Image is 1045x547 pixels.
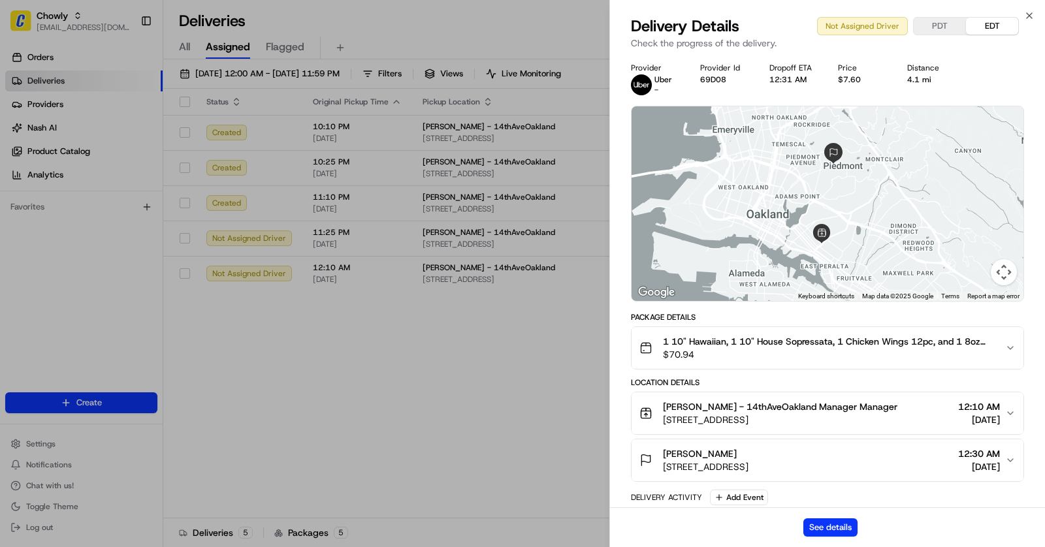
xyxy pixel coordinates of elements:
[803,518,858,537] button: See details
[654,74,672,85] span: Uber
[798,292,854,301] button: Keyboard shortcuts
[40,237,60,247] span: gabe
[958,460,1000,473] span: [DATE]
[123,291,210,304] span: API Documentation
[70,237,97,247] span: [DATE]
[635,284,678,301] a: Open this area in Google Maps (opens a new window)
[967,292,1020,300] a: Report a map error
[914,18,966,35] button: PDT
[26,291,100,304] span: Knowledge Base
[105,286,215,309] a: 💻API Documentation
[13,225,34,245] img: gabe
[8,286,105,309] a: 📗Knowledge Base
[700,63,748,73] div: Provider Id
[26,202,37,213] img: 1736555255976-a54dd68f-1ca7-489b-9aae-adbdc363a1c4
[202,166,238,182] button: See all
[631,74,652,95] img: uber-new-logo.jpeg
[631,63,679,73] div: Provider
[13,12,39,39] img: Nash
[966,18,1018,35] button: EDT
[958,400,1000,413] span: 12:10 AM
[13,124,37,148] img: 1736555255976-a54dd68f-1ca7-489b-9aae-adbdc363a1c4
[862,292,933,300] span: Map data ©2025 Google
[13,52,238,72] p: Welcome 👋
[27,124,51,148] img: 4281594248423_2fcf9dad9f2a874258b8_72.png
[13,292,24,303] div: 📗
[632,439,1023,481] button: [PERSON_NAME][STREET_ADDRESS]12:30 AM[DATE]
[663,335,995,348] span: 1 10" Hawaiian, 1 10" House Sopressata, 1 Chicken Wings 12pc, and 1 8oz Jar Ranch
[59,124,214,137] div: Start new chat
[222,128,238,144] button: Start new chat
[92,322,158,333] a: Powered byPylon
[13,189,34,210] img: Masood Aslam
[663,460,748,473] span: [STREET_ADDRESS]
[34,84,216,97] input: Clear
[838,63,886,73] div: Price
[631,16,739,37] span: Delivery Details
[110,292,121,303] div: 💻
[663,400,897,413] span: [PERSON_NAME] - 14thAveOakland Manager Manager
[958,447,1000,460] span: 12:30 AM
[116,202,142,212] span: [DATE]
[838,74,886,85] div: $7.60
[769,74,818,85] div: 12:31 AM
[632,327,1023,369] button: 1 10" Hawaiian, 1 10" House Sopressata, 1 Chicken Wings 12pc, and 1 8oz Jar Ranch$70.94
[907,74,956,85] div: 4.1 mi
[663,447,737,460] span: [PERSON_NAME]
[663,413,897,426] span: [STREET_ADDRESS]
[663,348,995,361] span: $70.94
[941,292,959,300] a: Terms (opens in new tab)
[40,202,106,212] span: [PERSON_NAME]
[635,284,678,301] img: Google
[907,63,956,73] div: Distance
[59,137,180,148] div: We're available if you need us!
[654,85,658,95] span: -
[769,63,818,73] div: Dropoff ETA
[13,169,88,180] div: Past conversations
[108,202,113,212] span: •
[631,312,1024,322] div: Package Details
[63,237,67,247] span: •
[700,74,726,85] button: 69D08
[631,492,702,503] div: Delivery Activity
[632,392,1023,434] button: [PERSON_NAME] - 14thAveOakland Manager Manager[STREET_ADDRESS]12:10 AM[DATE]
[631,377,1024,388] div: Location Details
[130,323,158,333] span: Pylon
[631,37,1024,50] p: Check the progress of the delivery.
[958,413,1000,426] span: [DATE]
[991,259,1017,285] button: Map camera controls
[710,490,768,505] button: Add Event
